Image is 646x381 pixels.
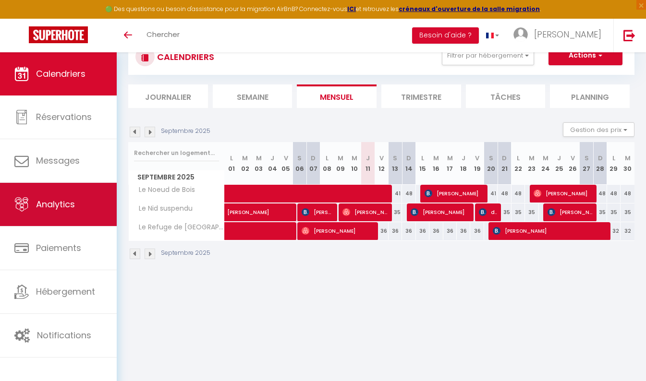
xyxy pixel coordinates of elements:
[334,142,347,185] th: 09
[266,142,279,185] th: 04
[297,154,302,163] abbr: S
[443,142,457,185] th: 17
[399,5,540,13] a: créneaux d'ouverture de la salle migration
[130,185,197,195] span: Le Noeud de Bois
[406,154,411,163] abbr: D
[466,84,546,108] li: Tâches
[161,127,210,136] p: Septembre 2025
[621,203,634,221] div: 35
[593,142,607,185] th: 28
[256,154,262,163] abbr: M
[302,203,333,221] span: [PERSON_NAME]
[625,154,631,163] abbr: M
[543,154,548,163] abbr: M
[607,142,621,185] th: 29
[605,338,639,374] iframe: Chat
[293,142,306,185] th: 06
[302,222,373,240] span: [PERSON_NAME]
[393,154,397,163] abbr: S
[161,249,210,258] p: Septembre 2025
[593,203,607,221] div: 35
[412,27,479,44] button: Besoin d'aide ?
[470,142,484,185] th: 19
[447,154,453,163] abbr: M
[534,184,592,202] span: [PERSON_NAME]
[139,19,187,52] a: Chercher
[347,142,361,185] th: 10
[366,154,370,163] abbr: J
[457,142,470,185] th: 18
[571,154,575,163] abbr: V
[548,203,592,221] span: [PERSON_NAME]
[36,286,95,298] span: Hébergement
[252,142,265,185] th: 03
[563,122,634,137] button: Gestion des prix
[498,185,511,202] div: 48
[525,142,538,185] th: 23
[402,222,415,240] div: 36
[225,203,238,222] a: [PERSON_NAME]
[375,222,388,240] div: 36
[607,203,621,221] div: 35
[470,222,484,240] div: 36
[489,154,493,163] abbr: S
[425,184,483,202] span: [PERSON_NAME]
[621,142,634,185] th: 30
[475,154,479,163] abbr: V
[29,26,88,43] img: Super Booking
[512,185,525,202] div: 48
[580,142,593,185] th: 27
[411,203,469,221] span: [PERSON_NAME]
[338,154,343,163] abbr: M
[230,154,233,163] abbr: L
[284,154,288,163] abbr: V
[134,144,219,162] input: Rechercher un logement...
[539,142,552,185] th: 24
[352,154,357,163] abbr: M
[347,5,356,13] a: ICI
[512,142,525,185] th: 22
[36,111,92,123] span: Réservations
[429,142,443,185] th: 16
[416,142,429,185] th: 15
[607,185,621,202] div: 48
[130,222,226,233] span: Le Refuge de [GEOGRAPHIC_DATA]
[525,203,538,221] div: 35
[623,29,635,41] img: logout
[462,154,465,163] abbr: J
[421,154,424,163] abbr: L
[479,203,497,221] span: de [PERSON_NAME]
[270,154,274,163] abbr: J
[498,142,511,185] th: 21
[155,46,214,68] h3: CALENDRIERS
[213,84,293,108] li: Semaine
[429,222,443,240] div: 36
[130,203,195,214] span: Le Nid suspendu
[517,154,520,163] abbr: L
[506,19,613,52] a: ... [PERSON_NAME]
[238,142,252,185] th: 02
[443,222,457,240] div: 36
[548,46,622,65] button: Actions
[607,222,621,240] div: 32
[225,142,238,185] th: 01
[311,154,316,163] abbr: D
[36,198,75,210] span: Analytics
[621,185,634,202] div: 48
[379,154,384,163] abbr: V
[37,329,91,341] span: Notifications
[361,142,375,185] th: 11
[552,142,566,185] th: 25
[389,203,402,221] div: 35
[402,142,415,185] th: 14
[146,29,180,39] span: Chercher
[416,222,429,240] div: 36
[36,68,85,80] span: Calendriers
[621,222,634,240] div: 32
[484,142,498,185] th: 20
[389,222,402,240] div: 36
[36,155,80,167] span: Messages
[566,142,579,185] th: 26
[242,154,248,163] abbr: M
